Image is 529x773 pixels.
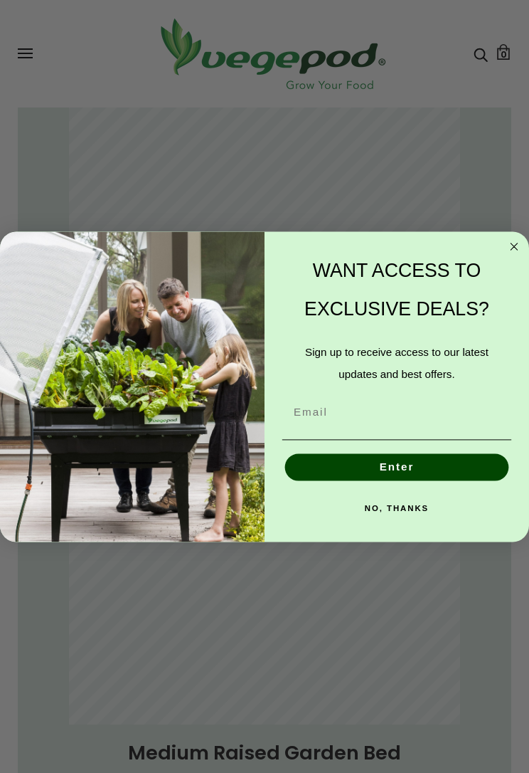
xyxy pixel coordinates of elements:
[282,494,511,521] button: NO, THANKS
[305,346,488,379] span: Sign up to receive access to our latest updates and best offers.
[282,439,511,440] img: underline
[282,399,511,426] input: Email
[304,260,489,319] span: WANT ACCESS TO EXCLUSIVE DEALS?
[506,238,523,255] button: Close dialog
[285,453,509,480] button: Enter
